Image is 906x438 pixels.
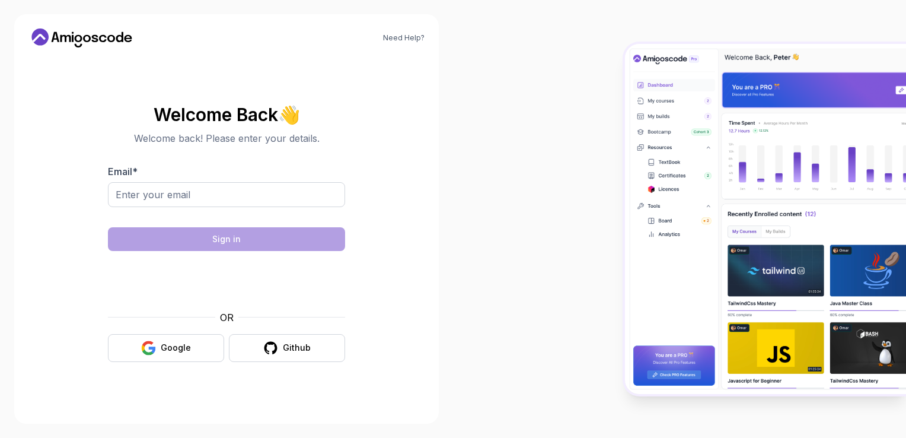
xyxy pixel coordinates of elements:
[108,227,345,251] button: Sign in
[625,44,906,394] img: Amigoscode Dashboard
[108,131,345,145] p: Welcome back! Please enter your details.
[108,334,224,362] button: Google
[137,258,316,303] iframe: Widget containing checkbox for hCaptcha security challenge
[108,166,138,177] label: Email *
[28,28,135,47] a: Home link
[383,33,425,43] a: Need Help?
[276,102,302,126] span: 👋
[220,310,234,325] p: OR
[283,342,311,354] div: Github
[229,334,345,362] button: Github
[108,105,345,124] h2: Welcome Back
[108,182,345,207] input: Enter your email
[161,342,191,354] div: Google
[212,233,241,245] div: Sign in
